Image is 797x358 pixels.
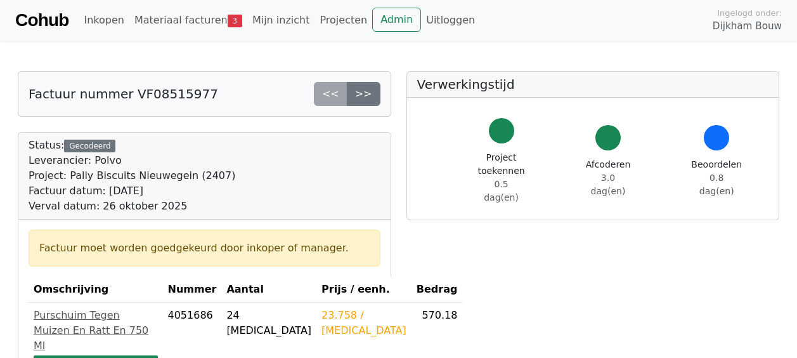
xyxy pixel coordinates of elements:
div: Purschuim Tegen Muizen En Ratt En 750 Ml [34,308,158,354]
div: Factuur moet worden goedgekeurd door inkoper of manager. [39,241,370,256]
div: Project toekennen [478,151,525,204]
a: Projecten [314,8,372,33]
span: 0.8 dag(en) [699,173,734,196]
div: 23.758 / [MEDICAL_DATA] [321,308,406,338]
th: Aantal [221,277,316,303]
a: Uitloggen [421,8,480,33]
div: 24 [MEDICAL_DATA] [226,308,311,338]
a: Materiaal facturen3 [129,8,247,33]
th: Nummer [163,277,222,303]
th: Omschrijving [29,277,163,303]
div: Factuur datum: [DATE] [29,183,235,199]
div: Afcoderen [586,158,631,198]
h5: Verwerkingstijd [417,77,769,92]
th: Prijs / eenh. [316,277,411,303]
a: >> [347,82,380,106]
span: Dijkham Bouw [713,19,782,34]
a: Mijn inzicht [247,8,315,33]
div: Project: Pally Biscuits Nieuwegein (2407) [29,168,235,183]
span: 3 [228,15,242,27]
div: Gecodeerd [64,140,115,152]
span: 0.5 dag(en) [484,179,519,202]
a: Cohub [15,5,68,36]
div: Leverancier: Polvo [29,153,235,168]
h5: Factuur nummer VF08515977 [29,86,218,102]
div: Beoordelen [691,158,742,198]
a: Inkopen [79,8,129,33]
div: Status: [29,138,235,214]
th: Bedrag [411,277,463,303]
span: Ingelogd onder: [717,7,782,19]
div: Verval datum: 26 oktober 2025 [29,199,235,214]
a: Admin [372,8,421,32]
span: 3.0 dag(en) [591,173,626,196]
